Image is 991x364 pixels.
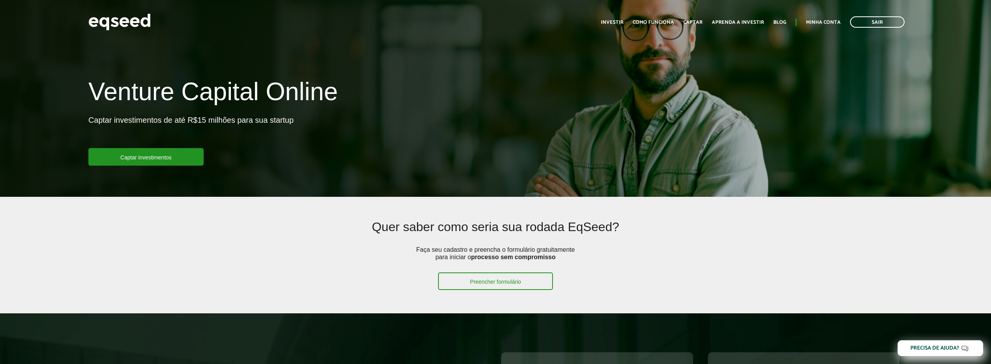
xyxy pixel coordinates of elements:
[683,20,702,25] a: Captar
[88,78,338,109] h1: Venture Capital Online
[850,16,905,28] a: Sair
[601,20,623,25] a: Investir
[88,148,204,166] a: Captar investimentos
[171,220,820,246] h2: Quer saber como seria sua rodada EqSeed?
[806,20,841,25] a: Minha conta
[633,20,674,25] a: Como funciona
[88,12,151,32] img: EqSeed
[773,20,786,25] a: Blog
[438,272,553,290] a: Preencher formulário
[471,254,556,260] strong: processo sem compromisso
[414,246,577,272] p: Faça seu cadastro e preencha o formulário gratuitamente para iniciar o
[712,20,764,25] a: Aprenda a investir
[88,115,294,148] p: Captar investimentos de até R$15 milhões para sua startup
